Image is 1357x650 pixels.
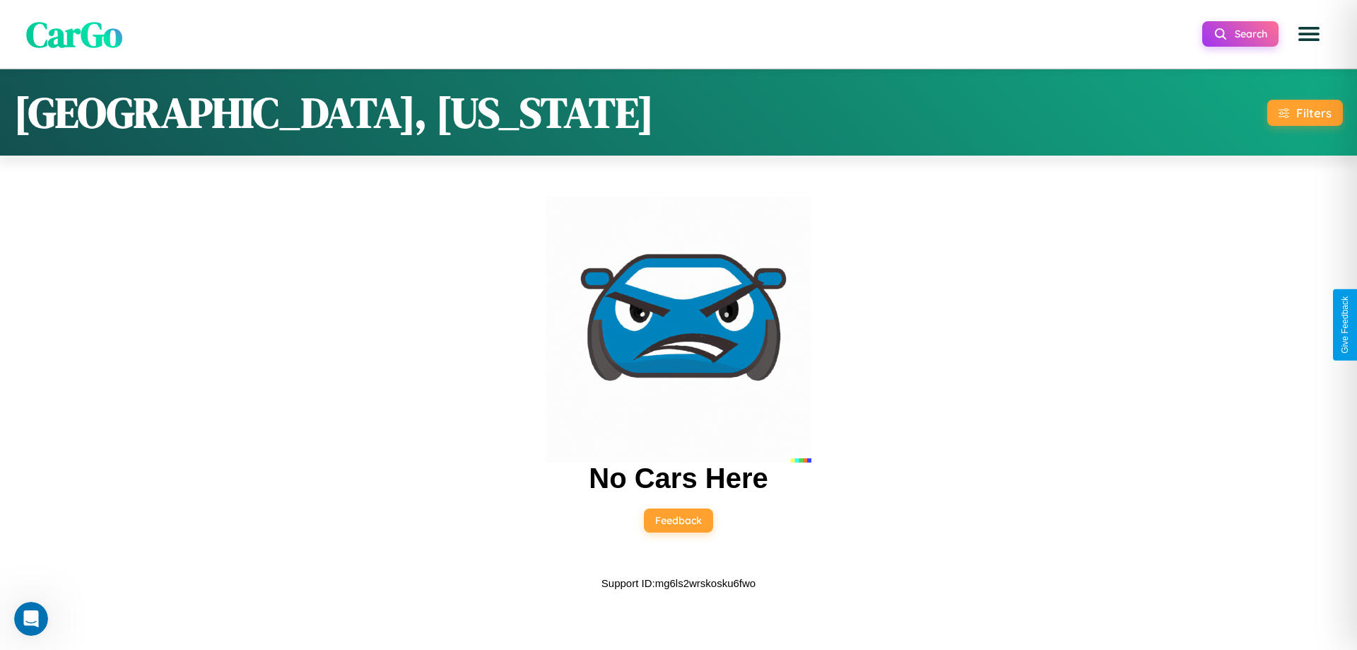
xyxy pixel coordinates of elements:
[14,602,48,636] iframe: Intercom live chat
[589,463,768,494] h2: No Cars Here
[1340,296,1350,354] div: Give Feedback
[1235,28,1267,40] span: Search
[1202,21,1279,47] button: Search
[26,9,122,58] span: CarGo
[14,83,654,141] h1: [GEOGRAPHIC_DATA], [US_STATE]
[644,509,713,533] button: Feedback
[1296,105,1332,120] div: Filters
[601,574,756,593] p: Support ID: mg6ls2wrskosku6fwo
[1267,100,1343,126] button: Filters
[1289,14,1329,54] button: Open menu
[546,197,811,463] img: car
